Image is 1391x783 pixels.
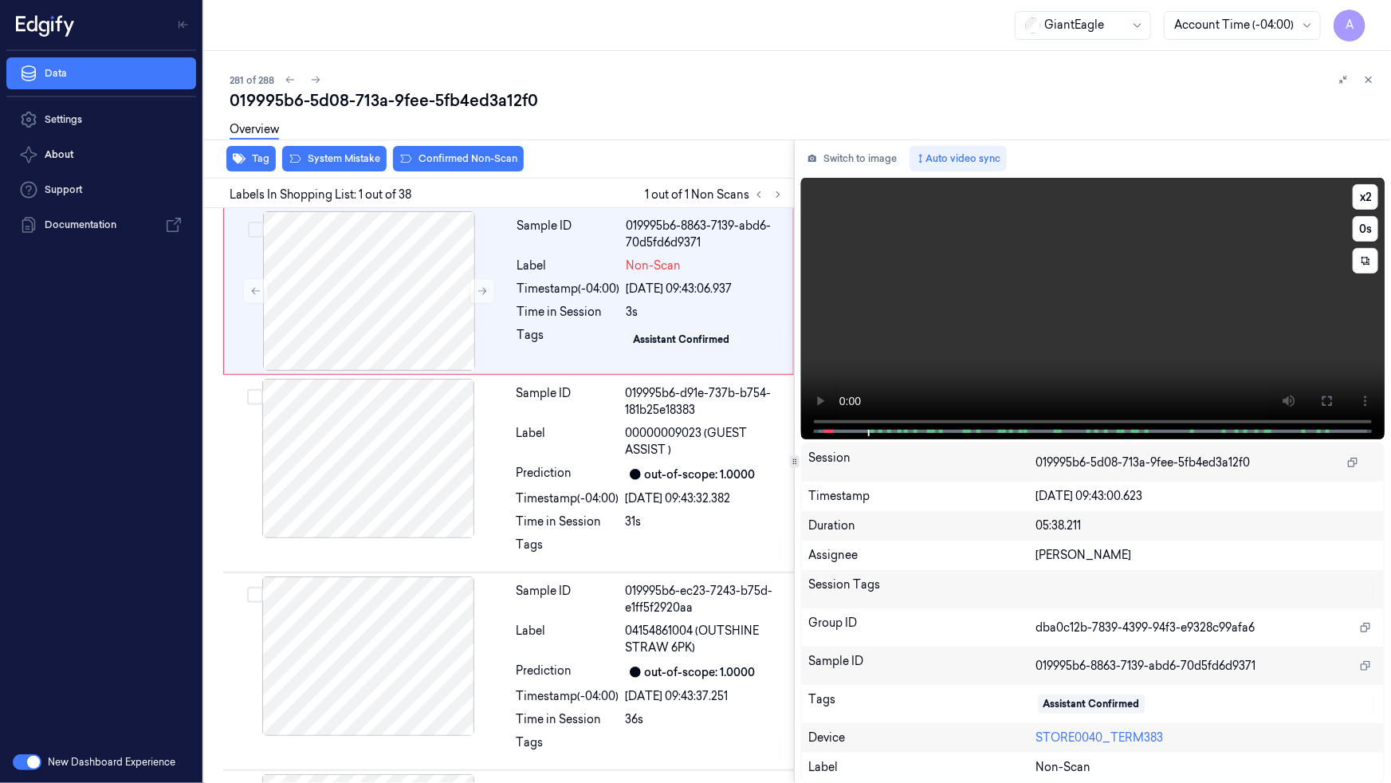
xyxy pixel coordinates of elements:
[247,587,263,603] button: Select row
[517,385,619,419] div: Sample ID
[517,734,619,760] div: Tags
[6,104,196,136] a: Settings
[1353,216,1378,242] button: 0s
[6,174,196,206] a: Support
[517,465,619,484] div: Prediction
[801,146,903,171] button: Switch to image
[808,547,1036,564] div: Assignee
[171,12,196,37] button: Toggle Navigation
[1036,517,1377,534] div: 05:38.211
[1036,547,1377,564] div: [PERSON_NAME]
[1036,620,1255,636] span: dba0c12b-7839-4399-94f3-e9328c99afa6
[517,583,619,616] div: Sample ID
[808,653,1036,679] div: Sample ID
[808,450,1036,475] div: Session
[517,663,619,682] div: Prediction
[6,139,196,171] button: About
[627,304,784,321] div: 3s
[645,466,756,483] div: out-of-scope: 1.0000
[230,121,279,140] a: Overview
[1036,454,1251,471] span: 019995b6-5d08-713a-9fee-5fb4ed3a12f0
[393,146,524,171] button: Confirmed Non-Scan
[808,730,1036,746] div: Device
[6,57,196,89] a: Data
[626,513,784,530] div: 31s
[1036,488,1377,505] div: [DATE] 09:43:00.623
[645,185,788,204] span: 1 out of 1 Non Scans
[645,664,756,681] div: out-of-scope: 1.0000
[627,258,682,274] span: Non-Scan
[517,218,620,251] div: Sample ID
[808,517,1036,534] div: Duration
[230,89,1378,112] div: 019995b6-5d08-713a-9fee-5fb4ed3a12f0
[626,425,784,458] span: 00000009023 (GUEST ASSIST )
[517,281,620,297] div: Timestamp (-04:00)
[247,389,263,405] button: Select row
[517,513,619,530] div: Time in Session
[627,281,784,297] div: [DATE] 09:43:06.937
[626,583,784,616] div: 019995b6-ec23-7243-b75d-e1ff5f2920aa
[1036,658,1256,675] span: 019995b6-8863-7139-abd6-70d5fd6d9371
[1043,697,1140,711] div: Assistant Confirmed
[6,209,196,241] a: Documentation
[808,576,1036,602] div: Session Tags
[517,258,620,274] div: Label
[626,711,784,728] div: 36s
[910,146,1007,171] button: Auto video sync
[517,537,619,562] div: Tags
[230,73,274,87] span: 281 of 288
[1036,730,1377,746] div: STORE0040_TERM383
[517,425,619,458] div: Label
[230,187,411,203] span: Labels In Shopping List: 1 out of 38
[626,490,784,507] div: [DATE] 09:43:32.382
[282,146,387,171] button: System Mistake
[226,146,276,171] button: Tag
[808,691,1036,717] div: Tags
[626,623,784,656] span: 04154861004 (OUTSHINE STRAW 6PK)
[634,332,730,347] div: Assistant Confirmed
[626,688,784,705] div: [DATE] 09:43:37.251
[517,490,619,507] div: Timestamp (-04:00)
[517,304,620,321] div: Time in Session
[1353,184,1378,210] button: x2
[626,385,784,419] div: 019995b6-d91e-737b-b754-181b25e18383
[808,759,1036,776] div: Label
[627,218,784,251] div: 019995b6-8863-7139-abd6-70d5fd6d9371
[1334,10,1365,41] button: A
[808,488,1036,505] div: Timestamp
[1036,759,1091,776] span: Non-Scan
[517,623,619,656] div: Label
[808,615,1036,640] div: Group ID
[248,222,264,238] button: Select row
[517,711,619,728] div: Time in Session
[517,688,619,705] div: Timestamp (-04:00)
[517,327,620,352] div: Tags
